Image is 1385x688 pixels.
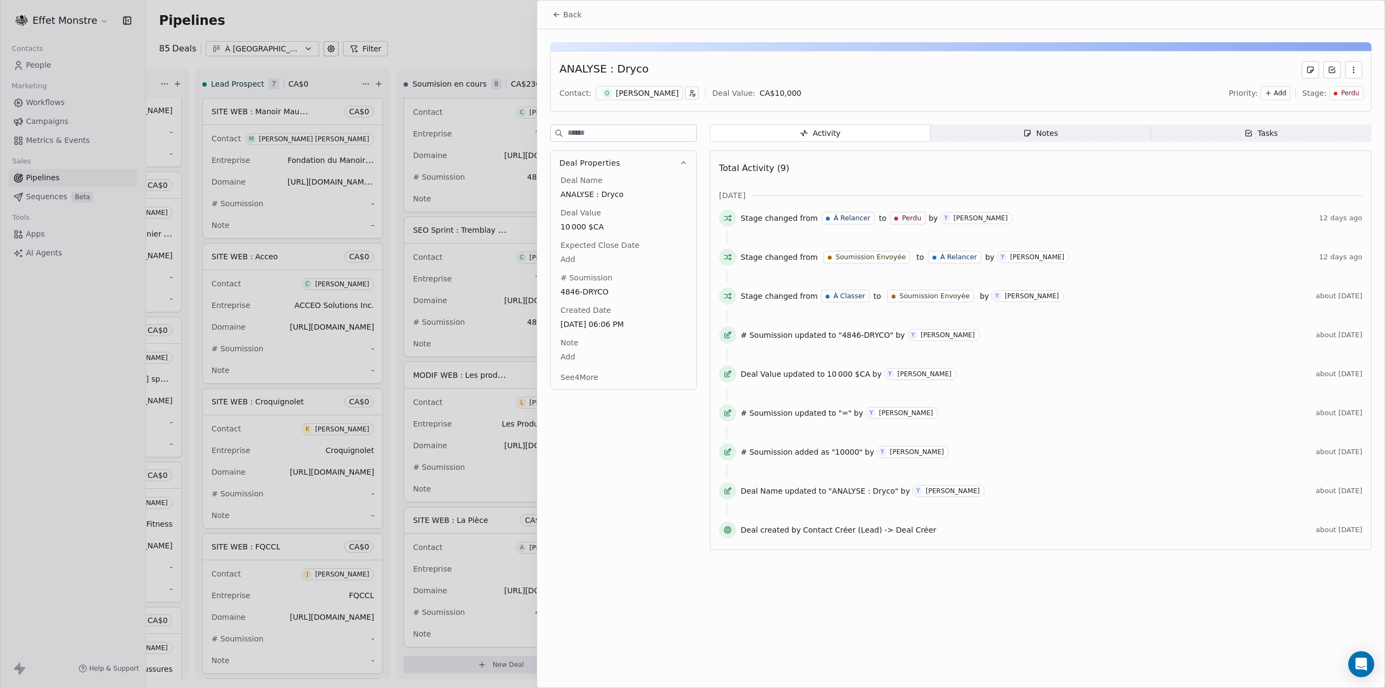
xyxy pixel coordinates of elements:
div: Y [945,214,948,222]
span: by [980,291,989,302]
div: [PERSON_NAME] [926,487,980,495]
span: "10000" [832,447,862,457]
div: Notes [1023,128,1058,139]
span: Contact Créer (Lead) -> Deal Créer [803,525,936,535]
span: Deal Value [558,207,603,218]
span: Add [1274,89,1286,98]
span: Deal Value [741,369,781,379]
div: Y [1001,253,1004,261]
span: Soumission Envoyée [836,252,906,262]
span: Deal Properties [559,158,620,168]
div: [PERSON_NAME] [898,370,952,378]
span: Created Date [558,305,613,316]
span: 4846-DRYCO [560,286,687,297]
span: Stage changed from [741,291,817,302]
span: to [874,291,881,302]
span: about [DATE] [1316,292,1362,300]
div: Y [869,409,873,417]
span: # Soumission [558,272,615,283]
span: updated to [795,408,836,418]
span: about [DATE] [1316,409,1362,417]
div: Y [888,370,892,378]
span: by [895,330,905,340]
span: Add [560,254,687,265]
div: [PERSON_NAME] [1005,292,1059,300]
span: by [928,213,938,224]
div: [PERSON_NAME] [616,88,678,99]
span: to [879,213,887,224]
span: "ANALYSE : Dryco" [828,486,898,496]
span: updated to [795,330,836,340]
span: Back [563,9,582,20]
span: 10 000 $CA [827,369,870,379]
span: "=" [839,408,852,418]
span: [DATE] [719,190,746,201]
span: Note [558,337,581,348]
span: [DATE] 06:06 PM [560,319,687,330]
span: Expected Close Date [558,240,642,251]
span: Stage: [1302,88,1327,99]
div: ANALYSE : Dryco [559,61,649,78]
span: Stage changed from [741,213,817,224]
span: Deal Name [741,486,783,496]
span: À Relancer [834,213,870,223]
span: Stage changed from [741,252,817,263]
span: # Soumission [741,408,793,418]
div: [PERSON_NAME] [921,331,975,339]
div: Open Intercom Messenger [1348,651,1374,677]
div: [PERSON_NAME] [1010,253,1064,261]
div: Contact: [559,88,591,99]
span: about [DATE] [1316,526,1362,534]
span: to [916,252,924,263]
span: Total Activity (9) [719,163,789,173]
span: by [901,486,910,496]
span: 12 days ago [1319,253,1362,261]
span: about [DATE] [1316,487,1362,495]
span: Priority: [1229,88,1258,99]
span: À Relancer [940,252,977,262]
span: Perdu [1341,89,1360,98]
div: [PERSON_NAME] [879,409,933,417]
span: Deal created by [741,525,801,535]
div: Y [916,487,920,495]
span: by [865,447,874,457]
div: Y [912,331,915,339]
span: Add [560,351,687,362]
span: about [DATE] [1316,370,1362,378]
span: updated to [785,486,827,496]
div: Deal Properties [551,175,696,389]
span: # Soumission [741,447,793,457]
button: See4More [554,368,605,387]
div: [PERSON_NAME] [890,448,944,456]
span: Perdu [902,213,921,223]
div: Y [995,292,999,300]
span: CA$ 10,000 [760,89,801,97]
button: Back [546,5,588,24]
span: by [854,408,863,418]
div: Y [881,448,884,456]
div: [PERSON_NAME] [954,214,1008,222]
span: about [DATE] [1316,331,1362,339]
span: ANALYSE : Dryco [560,189,687,200]
span: # Soumission [741,330,793,340]
span: "4846-DRYCO" [839,330,894,340]
span: O [603,89,612,98]
span: Soumission Envoyée [899,291,969,301]
span: 12 days ago [1319,214,1362,222]
div: Deal Value: [712,88,755,99]
button: Deal Properties [551,151,696,175]
span: 10 000 $CA [560,221,687,232]
span: À Classer [834,291,866,301]
span: added as [795,447,829,457]
div: Tasks [1244,128,1278,139]
span: updated to [783,369,825,379]
span: about [DATE] [1316,448,1362,456]
span: by [985,252,994,263]
span: by [873,369,882,379]
span: Deal Name [558,175,605,186]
